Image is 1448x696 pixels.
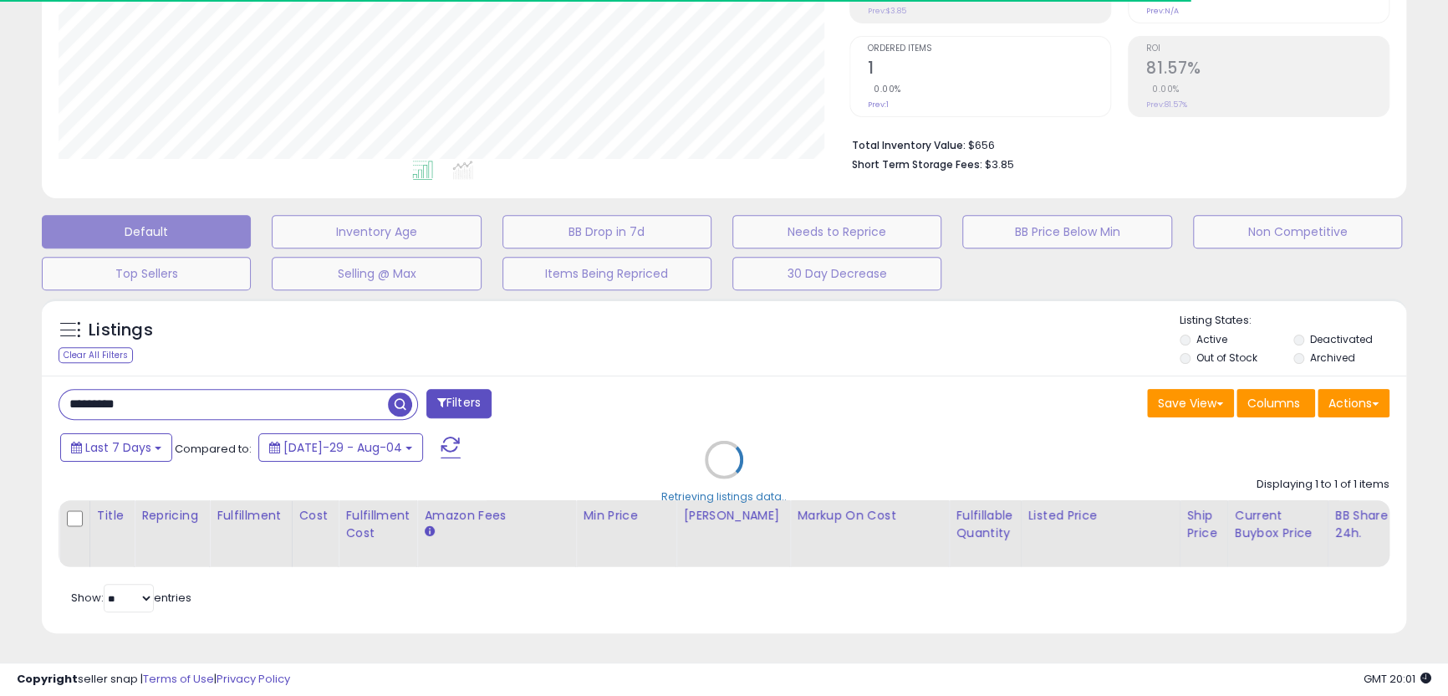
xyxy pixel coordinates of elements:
strong: Copyright [17,671,78,687]
small: Prev: 81.57% [1146,100,1187,110]
button: Items Being Repriced [502,257,711,290]
button: 30 Day Decrease [732,257,941,290]
button: Default [42,215,251,248]
span: $3.85 [985,156,1014,172]
small: Prev: $3.85 [868,6,906,16]
button: Selling @ Max [272,257,481,290]
li: $656 [852,134,1377,154]
div: Retrieving listings data.. [661,489,787,504]
span: ROI [1146,44,1389,54]
button: Inventory Age [272,215,481,248]
b: Total Inventory Value: [852,138,966,152]
small: Prev: N/A [1146,6,1179,16]
small: Prev: 1 [868,100,889,110]
span: Ordered Items [868,44,1110,54]
small: 0.00% [1146,83,1180,95]
button: Needs to Reprice [732,215,941,248]
button: BB Price Below Min [962,215,1171,248]
a: Terms of Use [143,671,214,687]
b: Short Term Storage Fees: [852,157,982,171]
button: Top Sellers [42,257,251,290]
span: 2025-08-13 20:01 GMT [1364,671,1431,687]
small: 0.00% [868,83,901,95]
button: BB Drop in 7d [502,215,711,248]
div: seller snap | | [17,672,290,688]
button: Non Competitive [1193,215,1402,248]
a: Privacy Policy [217,671,290,687]
h2: 1 [868,59,1110,81]
h2: 81.57% [1146,59,1389,81]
